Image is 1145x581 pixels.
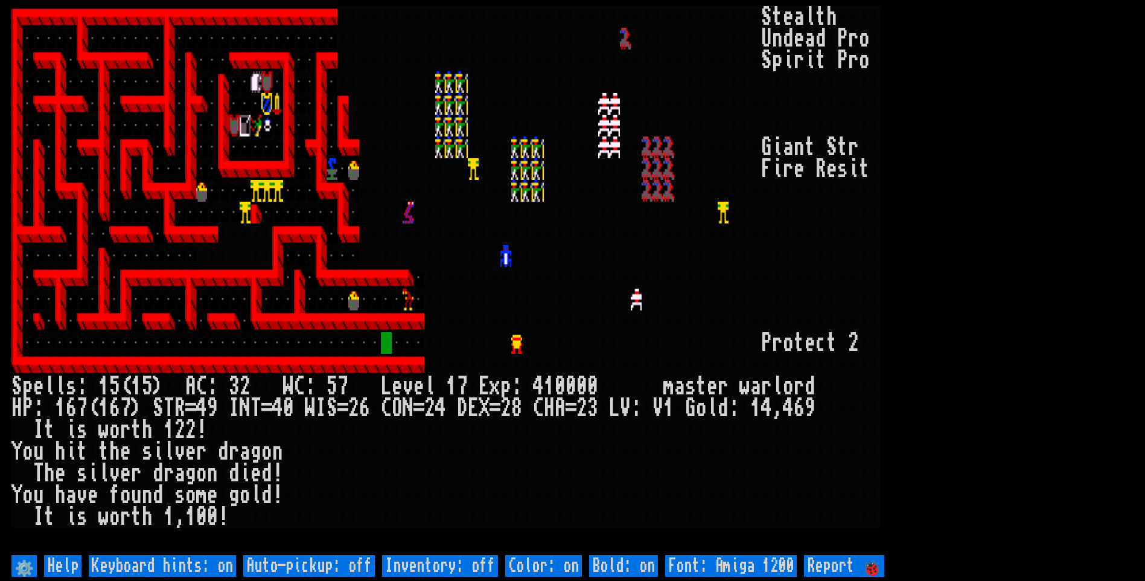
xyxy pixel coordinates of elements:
div: 9 [207,397,218,419]
div: 1 [663,397,674,419]
div: h [55,441,66,463]
div: : [33,397,44,419]
div: o [240,484,250,506]
div: N [403,397,413,419]
div: e [120,463,131,484]
div: p [772,50,783,71]
div: h [142,506,153,528]
div: A [185,376,196,397]
div: e [120,441,131,463]
div: e [805,332,815,354]
div: G [761,136,772,158]
div: 0 [555,376,566,397]
div: 4 [783,397,794,419]
div: t [44,419,55,441]
div: a [750,376,761,397]
div: U [761,28,772,50]
div: e [794,28,805,50]
div: : [631,397,642,419]
div: 6 [359,397,370,419]
div: 2 [424,397,435,419]
div: d [229,463,240,484]
input: Auto-pickup: off [243,555,375,577]
div: R [815,158,826,180]
div: 2 [848,332,859,354]
div: 1 [164,419,174,441]
div: h [826,6,837,28]
div: X [479,397,490,419]
div: l [424,376,435,397]
div: v [77,484,88,506]
input: Help [44,555,81,577]
div: n [794,136,805,158]
div: 1 [131,376,142,397]
div: = [490,397,500,419]
div: R [174,397,185,419]
div: o [261,441,272,463]
div: l [250,484,261,506]
div: i [88,463,98,484]
div: o [109,506,120,528]
div: r [131,463,142,484]
div: e [185,441,196,463]
div: h [55,484,66,506]
div: v [109,463,120,484]
div: g [229,484,240,506]
div: o [859,28,870,50]
div: i [240,463,250,484]
div: P [22,397,33,419]
div: 1 [185,506,196,528]
div: E [479,376,490,397]
div: a [240,441,250,463]
div: C [381,397,392,419]
div: D [457,397,468,419]
div: u [131,484,142,506]
div: l [44,376,55,397]
div: w [98,419,109,441]
div: C [294,376,305,397]
div: 5 [109,376,120,397]
input: ⚙️ [11,555,37,577]
input: Keyboard hints: on [89,555,236,577]
div: 2 [500,397,511,419]
div: e [207,484,218,506]
div: E [468,397,479,419]
div: s [142,441,153,463]
div: l [805,6,815,28]
div: t [815,6,826,28]
div: 3 [587,397,598,419]
div: i [66,506,77,528]
div: N [240,397,250,419]
div: 4 [196,397,207,419]
div: d [218,441,229,463]
div: d [153,484,164,506]
div: l [55,376,66,397]
div: t [98,441,109,463]
div: 9 [805,397,815,419]
div: e [794,158,805,180]
div: 6 [794,397,805,419]
div: F [761,158,772,180]
div: = [185,397,196,419]
input: Bold: on [589,555,658,577]
div: T [164,397,174,419]
div: C [196,376,207,397]
div: r [848,136,859,158]
div: ! [272,463,283,484]
div: S [826,136,837,158]
div: v [403,376,413,397]
div: g [250,441,261,463]
div: o [783,332,794,354]
div: ! [196,419,207,441]
div: r [772,332,783,354]
div: d [815,28,826,50]
div: 4 [435,397,446,419]
div: 0 [283,397,294,419]
div: p [22,376,33,397]
div: 1 [98,376,109,397]
div: Y [11,441,22,463]
div: 4 [533,376,544,397]
div: 5 [327,376,337,397]
div: a [66,484,77,506]
div: S [761,50,772,71]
